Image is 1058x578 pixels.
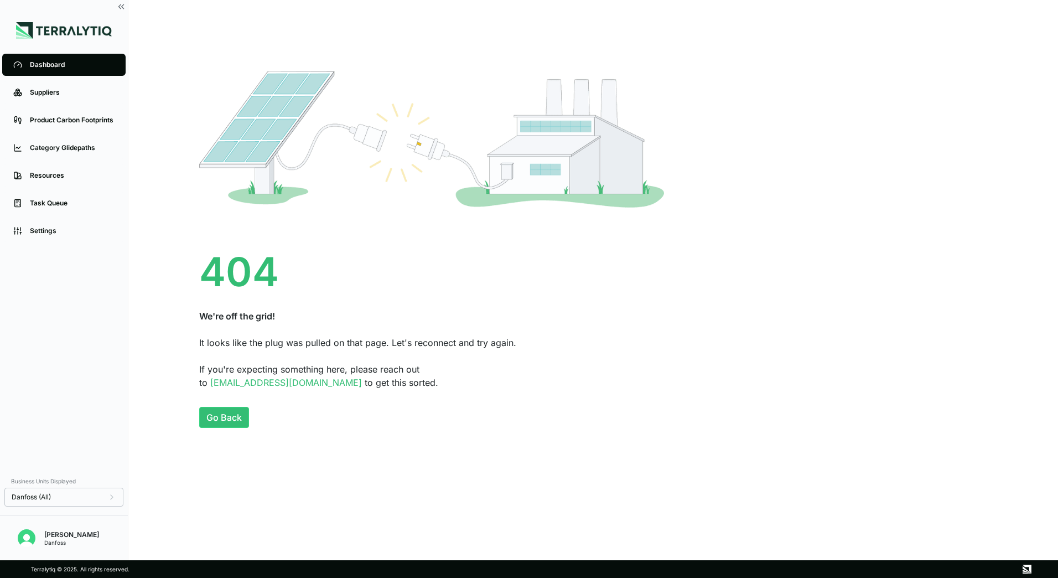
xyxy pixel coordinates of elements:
[30,60,115,69] div: Dashboard
[199,71,664,208] img: 404 Not Found
[30,116,115,125] div: Product Carbon Footprints
[12,493,51,502] span: Danfoss (All)
[30,88,115,97] div: Suppliers
[199,252,987,292] div: 404
[199,407,249,428] button: Go Back
[4,474,123,488] div: Business Units Displayed
[30,199,115,208] div: Task Queue
[30,226,115,235] div: Settings
[16,22,112,39] img: Logo
[44,539,99,546] div: Danfoss
[44,530,99,539] div: [PERSON_NAME]
[18,529,35,547] img: Victoria Odoma
[199,363,987,389] div: If you're expecting something here, please reach out to to get this sorted.
[210,377,362,388] a: [EMAIL_ADDRESS][DOMAIN_NAME]
[199,336,987,349] div: It looks like the plug was pulled on that page. Let's reconnect and try again.
[199,309,987,323] div: We're off the grid!
[13,525,40,551] button: Open user button
[30,143,115,152] div: Category Glidepaths
[30,171,115,180] div: Resources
